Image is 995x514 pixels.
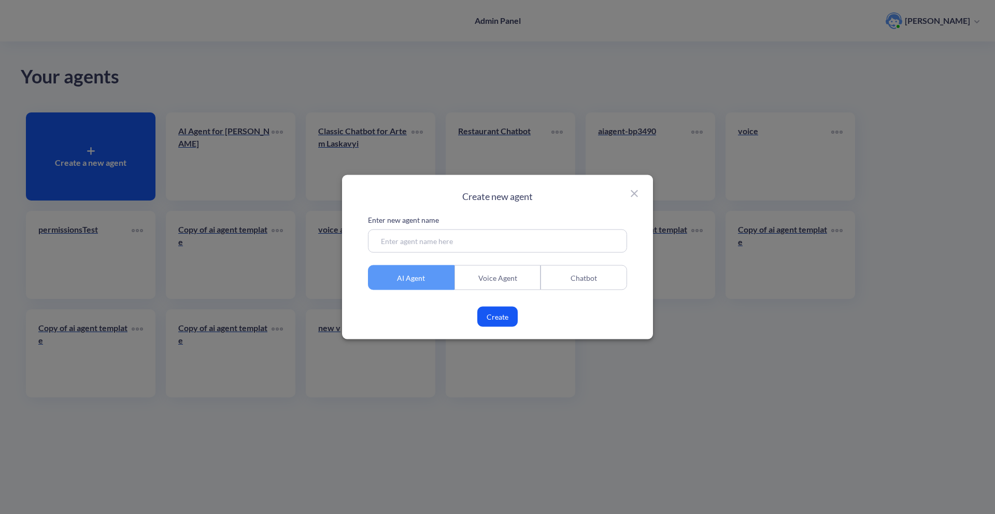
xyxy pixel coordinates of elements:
[477,307,518,327] button: Create
[368,230,627,253] input: Enter agent name here
[368,191,627,202] h2: Create new agent
[454,265,541,290] div: Voice Agent
[541,265,627,290] div: Chatbot
[368,265,454,290] div: AI Agent
[368,215,627,225] p: Enter new agent name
